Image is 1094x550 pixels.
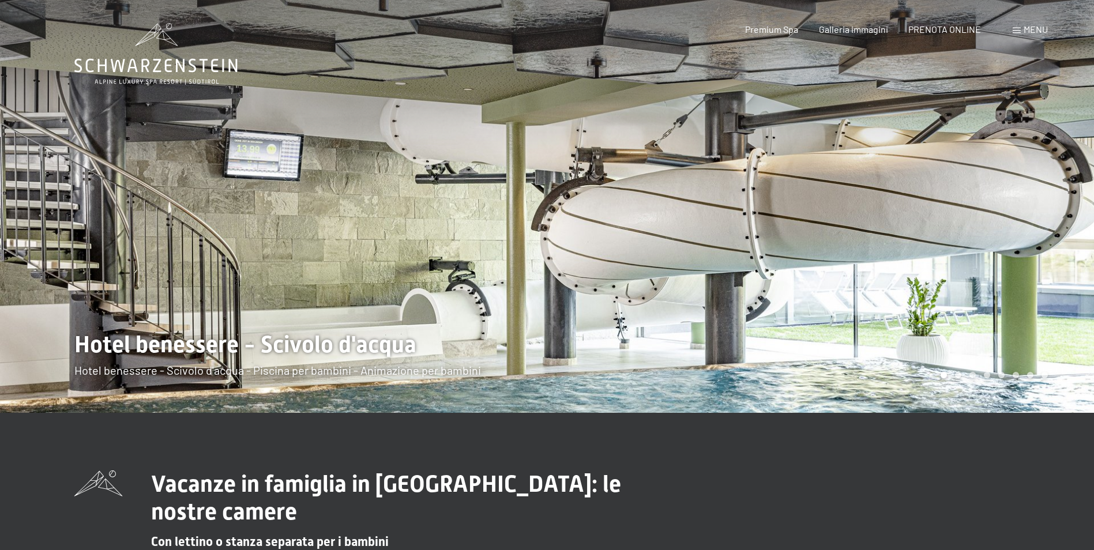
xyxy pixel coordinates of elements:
[1042,372,1048,378] div: Carousel Page 8
[151,534,389,549] span: Con lettino o stanza separata per i bambini
[955,372,961,378] div: Carousel Page 2
[1027,372,1033,378] div: Carousel Page 7
[1013,372,1019,378] div: Carousel Page 6
[819,24,888,35] a: Galleria immagini
[984,372,990,378] div: Carousel Page 4
[969,372,976,378] div: Carousel Page 3
[998,372,1005,378] div: Carousel Page 5
[745,24,798,35] a: Premium Spa
[937,372,1048,378] div: Carousel Pagination
[908,24,981,35] a: PRENOTA ONLINE
[151,470,621,525] span: Vacanze in famiglia in [GEOGRAPHIC_DATA]: le nostre camere
[941,372,947,378] div: Carousel Page 1 (Current Slide)
[1024,24,1048,35] span: Menu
